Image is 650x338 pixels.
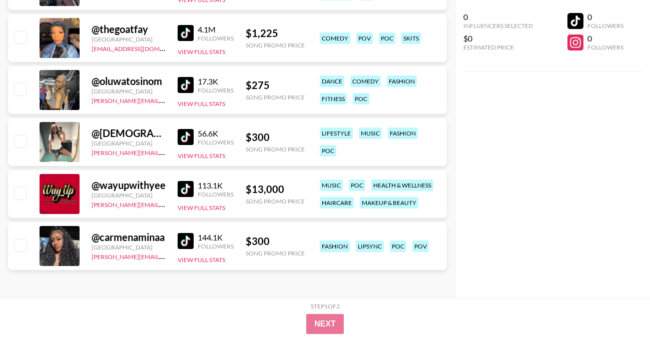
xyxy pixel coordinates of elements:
[350,75,381,87] div: comedy
[246,145,305,153] div: Song Promo Price
[92,251,240,260] a: [PERSON_NAME][EMAIL_ADDRESS][DOMAIN_NAME]
[92,127,166,139] div: @ [DEMOGRAPHIC_DATA]
[198,76,234,86] div: 17.3K
[387,75,417,87] div: fashion
[92,139,166,147] div: [GEOGRAPHIC_DATA]
[92,191,166,199] div: [GEOGRAPHIC_DATA]
[246,235,305,247] div: $ 300
[178,48,225,55] button: View Full Stats
[587,12,623,22] div: 0
[463,22,533,29] div: Influencers Selected
[320,75,344,87] div: dance
[246,131,305,143] div: $ 300
[178,152,225,159] button: View Full Stats
[178,204,225,211] button: View Full Stats
[246,27,305,39] div: $ 1,225
[178,129,194,145] img: TikTok
[92,87,166,95] div: [GEOGRAPHIC_DATA]
[198,180,234,190] div: 113.1K
[587,22,623,29] div: Followers
[198,232,234,242] div: 144.1K
[92,243,166,251] div: [GEOGRAPHIC_DATA]
[198,190,234,198] div: Followers
[92,95,240,104] a: [PERSON_NAME][EMAIL_ADDRESS][DOMAIN_NAME]
[92,231,166,243] div: @ carmenaminaa
[306,314,344,334] button: Next
[198,24,234,34] div: 4.1M
[246,197,305,205] div: Song Promo Price
[92,147,240,156] a: [PERSON_NAME][EMAIL_ADDRESS][DOMAIN_NAME]
[320,240,350,252] div: fashion
[92,23,166,35] div: @ thegoatfay
[359,127,382,139] div: music
[92,35,166,43] div: [GEOGRAPHIC_DATA]
[92,43,192,52] a: [EMAIL_ADDRESS][DOMAIN_NAME]
[356,32,373,44] div: pov
[320,145,336,156] div: poc
[412,240,429,252] div: pov
[587,33,623,43] div: 0
[178,25,194,41] img: TikTok
[401,32,421,44] div: skits
[246,183,305,195] div: $ 13,000
[198,128,234,138] div: 56.6K
[320,93,347,104] div: fitness
[390,240,406,252] div: poc
[600,288,638,326] iframe: Drift Widget Chat Controller
[198,34,234,42] div: Followers
[463,33,533,43] div: $0
[178,100,225,107] button: View Full Stats
[320,179,343,191] div: music
[246,249,305,257] div: Song Promo Price
[379,32,395,44] div: poc
[178,77,194,93] img: TikTok
[246,79,305,91] div: $ 275
[360,197,418,208] div: makeup & beauty
[92,75,166,87] div: @ oluwatosinom
[178,233,194,249] img: TikTok
[178,256,225,263] button: View Full Stats
[198,86,234,94] div: Followers
[246,93,305,101] div: Song Promo Price
[198,138,234,146] div: Followers
[178,181,194,197] img: TikTok
[246,41,305,49] div: Song Promo Price
[353,93,369,104] div: poc
[320,32,350,44] div: comedy
[356,240,384,252] div: lipsync
[311,302,340,310] div: Step 1 of 2
[198,242,234,250] div: Followers
[371,179,433,191] div: health & wellness
[320,197,354,208] div: haircare
[463,43,533,51] div: Estimated Price
[92,199,240,208] a: [PERSON_NAME][EMAIL_ADDRESS][DOMAIN_NAME]
[463,12,533,22] div: 0
[349,179,365,191] div: poc
[388,127,418,139] div: fashion
[92,179,166,191] div: @ wayupwithyee
[587,43,623,51] div: Followers
[320,127,353,139] div: lifestyle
